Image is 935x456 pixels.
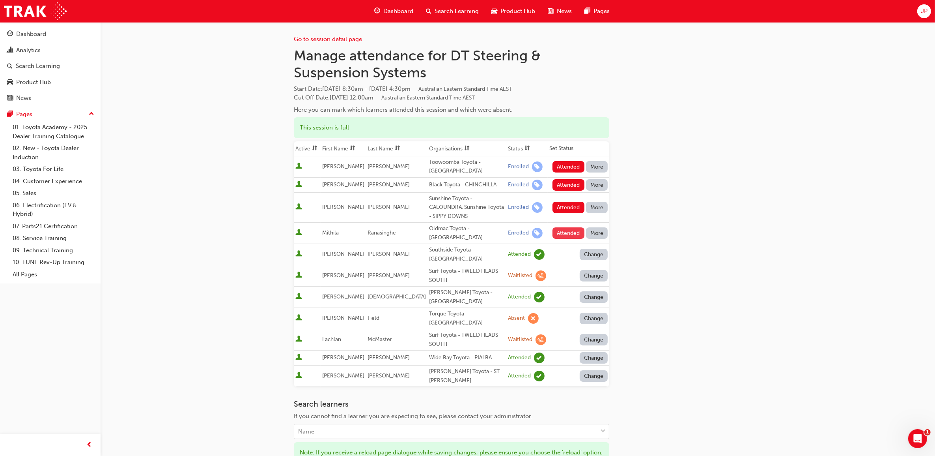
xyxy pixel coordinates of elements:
div: Attended [508,354,531,362]
span: User is active [295,314,302,322]
span: [PERSON_NAME] [368,251,410,257]
span: guage-icon [7,31,13,38]
span: learningRecordVerb_ABSENT-icon [528,313,539,324]
span: sorting-icon [395,145,400,152]
div: Product Hub [16,78,51,87]
span: prev-icon [87,440,93,450]
button: Attended [552,161,584,173]
span: search-icon [426,6,431,16]
a: All Pages [9,268,97,281]
div: Dashboard [16,30,46,39]
button: Attended [552,202,584,213]
span: learningRecordVerb_ATTEND-icon [534,249,545,260]
a: news-iconNews [541,3,578,19]
span: car-icon [491,6,497,16]
span: [DEMOGRAPHIC_DATA] [368,293,426,300]
span: news-icon [548,6,554,16]
div: Name [298,427,314,436]
span: 1 [924,429,931,435]
span: JP [921,7,928,16]
a: 09. Technical Training [9,244,97,257]
a: 03. Toyota For Life [9,163,97,175]
span: Ranasinghe [368,229,396,236]
div: Oldmac Toyota - [GEOGRAPHIC_DATA] [429,224,505,242]
button: Change [580,313,608,324]
a: search-iconSearch Learning [420,3,485,19]
button: Change [580,291,608,303]
span: [PERSON_NAME] [322,181,364,188]
span: Product Hub [500,7,535,16]
span: Australian Eastern Standard Time AEST [381,94,475,101]
a: Product Hub [3,75,97,90]
a: pages-iconPages [578,3,616,19]
span: pages-icon [7,111,13,118]
span: news-icon [7,95,13,102]
div: Wide Bay Toyota - PIALBA [429,353,505,362]
div: [PERSON_NAME] Toyota - [GEOGRAPHIC_DATA] [429,288,505,306]
span: learningRecordVerb_ENROLL-icon [532,228,543,238]
span: [PERSON_NAME] [368,272,410,279]
div: Waitlisted [508,336,532,343]
div: Pages [16,110,32,119]
span: User is active [295,272,302,280]
th: Toggle SortBy [506,141,548,156]
span: Australian Eastern Standard Time AEST [418,86,512,92]
span: Mithila [322,229,339,236]
span: up-icon [89,109,94,119]
button: Change [580,249,608,260]
span: learningRecordVerb_ATTEND-icon [534,371,545,381]
span: learningRecordVerb_ATTEND-icon [534,353,545,363]
span: [PERSON_NAME] [322,204,364,210]
span: [PERSON_NAME] [368,181,410,188]
button: Change [580,370,608,382]
div: Absent [508,315,525,322]
a: Search Learning [3,59,97,73]
span: search-icon [7,63,13,70]
span: User is active [295,354,302,362]
div: Southside Toyota - [GEOGRAPHIC_DATA] [429,246,505,263]
div: News [16,94,31,103]
span: sorting-icon [350,145,355,152]
div: Enrolled [508,163,529,171]
span: sorting-icon [464,145,470,152]
span: User is active [295,250,302,258]
span: User is active [295,229,302,237]
span: learningRecordVerb_WAITLIST-icon [536,334,546,345]
img: Trak [4,2,67,20]
span: Dashboard [383,7,413,16]
th: Toggle SortBy [294,141,321,156]
button: Attended [552,179,584,191]
a: 07. Parts21 Certification [9,220,97,233]
span: car-icon [7,79,13,86]
span: [PERSON_NAME] [322,293,364,300]
span: Pages [593,7,610,16]
span: If you cannot find a learner you are expecting to see, please contact your administrator. [294,413,532,420]
div: Surf Toyota - TWEED HEADS SOUTH [429,331,505,349]
button: Change [580,352,608,364]
span: [PERSON_NAME] [322,372,364,379]
span: [PERSON_NAME] [322,354,364,361]
th: Toggle SortBy [321,141,366,156]
span: [PERSON_NAME] [322,315,364,321]
span: sorting-icon [524,145,530,152]
button: Pages [3,107,97,122]
span: User is active [295,181,302,189]
div: Attended [508,293,531,301]
span: [DATE] 8:30am - [DATE] 4:30pm [322,85,512,92]
th: Toggle SortBy [427,141,506,156]
div: Enrolled [508,229,529,237]
a: 10. TUNE Rev-Up Training [9,256,97,268]
th: Toggle SortBy [366,141,427,156]
th: Set Status [548,141,609,156]
div: Surf Toyota - TWEED HEADS SOUTH [429,267,505,285]
div: Torque Toyota - [GEOGRAPHIC_DATA] [429,310,505,327]
span: chart-icon [7,47,13,54]
span: [PERSON_NAME] [322,272,364,279]
a: 02. New - Toyota Dealer Induction [9,142,97,163]
a: 06. Electrification (EV & Hybrid) [9,199,97,220]
a: 05. Sales [9,187,97,199]
span: [PERSON_NAME] [322,163,364,170]
button: Attended [552,227,584,239]
span: guage-icon [374,6,380,16]
div: Toowoomba Toyota - [GEOGRAPHIC_DATA] [429,158,505,176]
